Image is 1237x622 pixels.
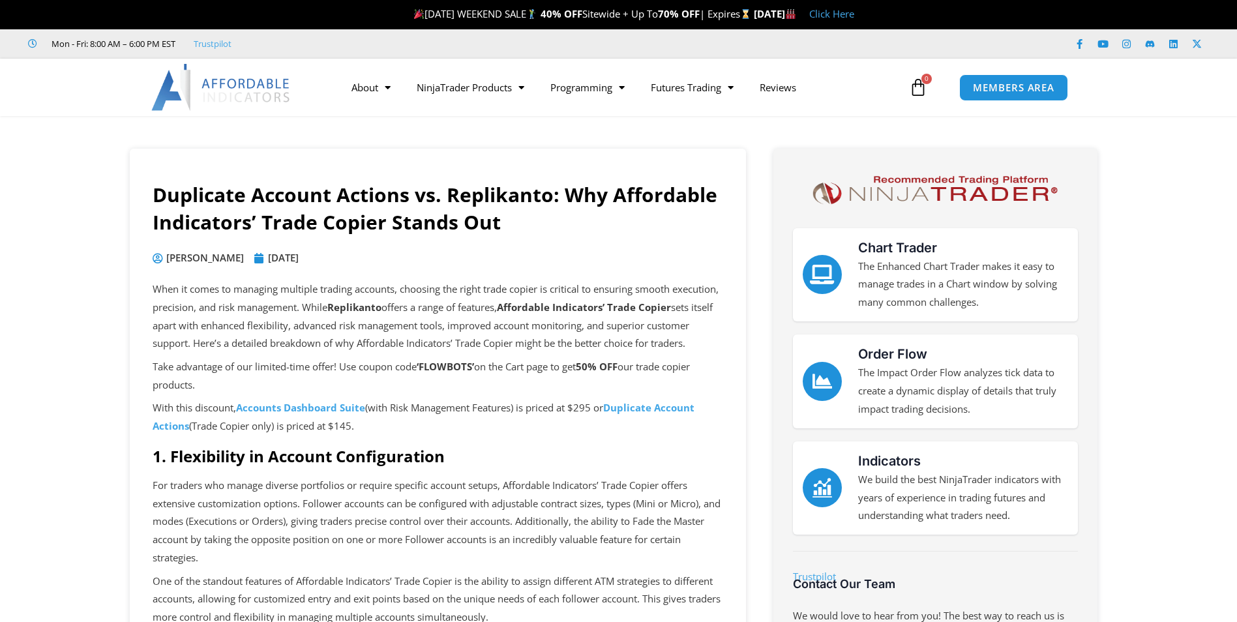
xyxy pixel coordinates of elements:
p: Take advantage of our limited-time offer! Use coupon code on the Cart page to get our trade copie... [153,358,723,394]
p: For traders who manage diverse portfolios or require specific account setups, Affordable Indicato... [153,477,723,567]
a: Accounts Dashboard Suite [236,401,365,414]
a: Indicators [803,468,842,507]
strong: 1. Flexibility in Account Configuration [153,445,445,467]
p: With this discount, (with Risk Management Features) is priced at $295 or (Trade Copier only) is p... [153,399,723,436]
a: Order Flow [858,346,927,362]
a: MEMBERS AREA [959,74,1068,101]
a: Duplicate Account Actions [153,401,694,432]
strong: 40% OFF [541,7,582,20]
img: LogoAI | Affordable Indicators – NinjaTrader [151,64,291,111]
img: 🏌️‍♂️ [527,9,537,19]
b: ‘FLOWBOTS’ [417,360,474,373]
a: Trustpilot [194,38,231,50]
p: The Impact Order Flow analyzes tick data to create a dynamic display of details that truly impact... [858,364,1068,419]
a: Chart Trader [803,255,842,294]
p: We build the best NinjaTrader indicators with years of experience in trading futures and understa... [858,471,1068,526]
h1: Duplicate Account Actions vs. Replikanto: Why Affordable Indicators’ Trade Copier Stands Out [153,181,723,236]
strong: Replikanto [327,301,381,314]
img: 🎉 [414,9,424,19]
time: [DATE] [268,251,299,264]
strong: 50% OFF [576,360,618,373]
span: Mon - Fri: 8:00 AM – 6:00 PM EST [48,36,175,52]
a: Order Flow [803,362,842,401]
strong: 70% OFF [658,7,700,20]
span: [PERSON_NAME] [163,249,244,267]
a: 0 [889,68,947,106]
nav: Menu [338,72,906,102]
a: About [338,72,404,102]
h3: Contact Our Team [793,576,1078,591]
strong: Affordable Indicators’ Trade Copier [497,301,671,314]
span: MEMBERS AREA [973,83,1054,93]
span: [DATE] WEEKEND SALE Sitewide + Up To | Expires [411,7,753,20]
a: Reviews [747,72,809,102]
img: ⌛ [741,9,751,19]
a: Click Here [809,7,854,20]
p: When it comes to managing multiple trading accounts, choosing the right trade copier is critical ... [153,280,723,353]
strong: [DATE] [754,7,796,20]
a: Futures Trading [638,72,747,102]
a: NinjaTrader Products [404,72,537,102]
a: Programming [537,72,638,102]
img: 🏭 [786,9,796,19]
a: Indicators [858,453,921,469]
a: Chart Trader [858,240,937,256]
a: Trustpilot [793,570,836,583]
img: NinjaTrader Logo | Affordable Indicators – NinjaTrader [807,171,1063,209]
span: 0 [921,74,932,84]
p: The Enhanced Chart Trader makes it easy to manage trades in a Chart window by solving many common... [858,258,1068,312]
